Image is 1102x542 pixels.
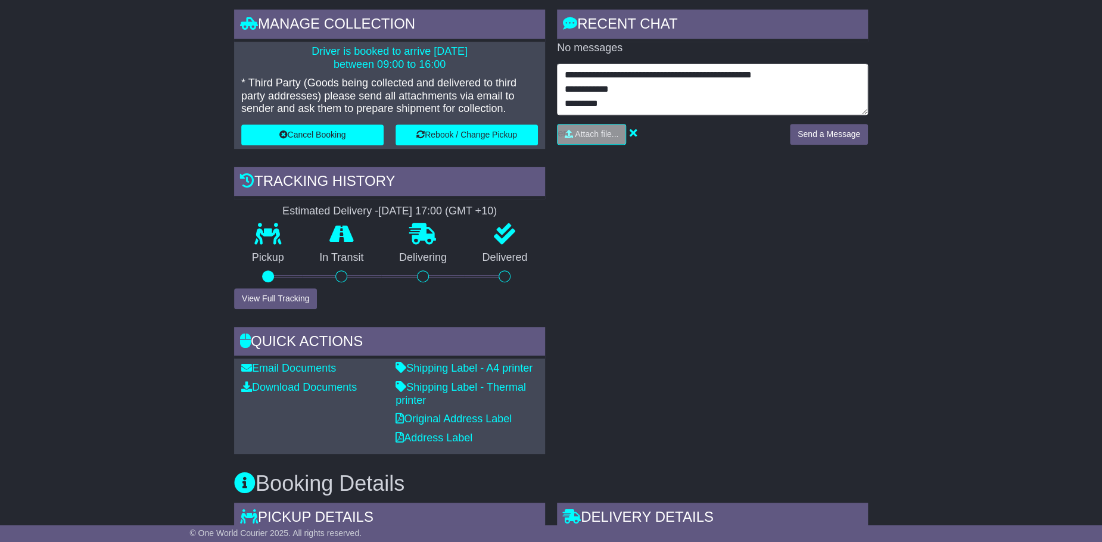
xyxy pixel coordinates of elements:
p: Driver is booked to arrive [DATE] between 09:00 to 16:00 [241,45,538,71]
button: Send a Message [790,124,868,145]
div: Quick Actions [234,327,545,359]
a: Shipping Label - Thermal printer [396,381,526,406]
a: Original Address Label [396,413,512,425]
h3: Booking Details [234,472,868,496]
a: Shipping Label - A4 printer [396,362,533,374]
a: Address Label [396,432,472,444]
span: © One World Courier 2025. All rights reserved. [189,528,362,538]
p: * Third Party (Goods being collected and delivered to third party addresses) please send all atta... [241,77,538,116]
p: No messages [557,42,868,55]
a: Email Documents [241,362,336,374]
p: Delivered [465,251,546,264]
div: [DATE] 17:00 (GMT +10) [378,205,497,218]
button: Rebook / Change Pickup [396,124,538,145]
a: Download Documents [241,381,357,393]
div: Estimated Delivery - [234,205,545,218]
button: View Full Tracking [234,288,317,309]
p: Delivering [381,251,465,264]
div: Delivery Details [557,503,868,535]
p: In Transit [302,251,382,264]
div: Manage collection [234,10,545,42]
button: Cancel Booking [241,124,384,145]
div: RECENT CHAT [557,10,868,42]
div: Pickup Details [234,503,545,535]
p: Pickup [234,251,302,264]
div: Tracking history [234,167,545,199]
